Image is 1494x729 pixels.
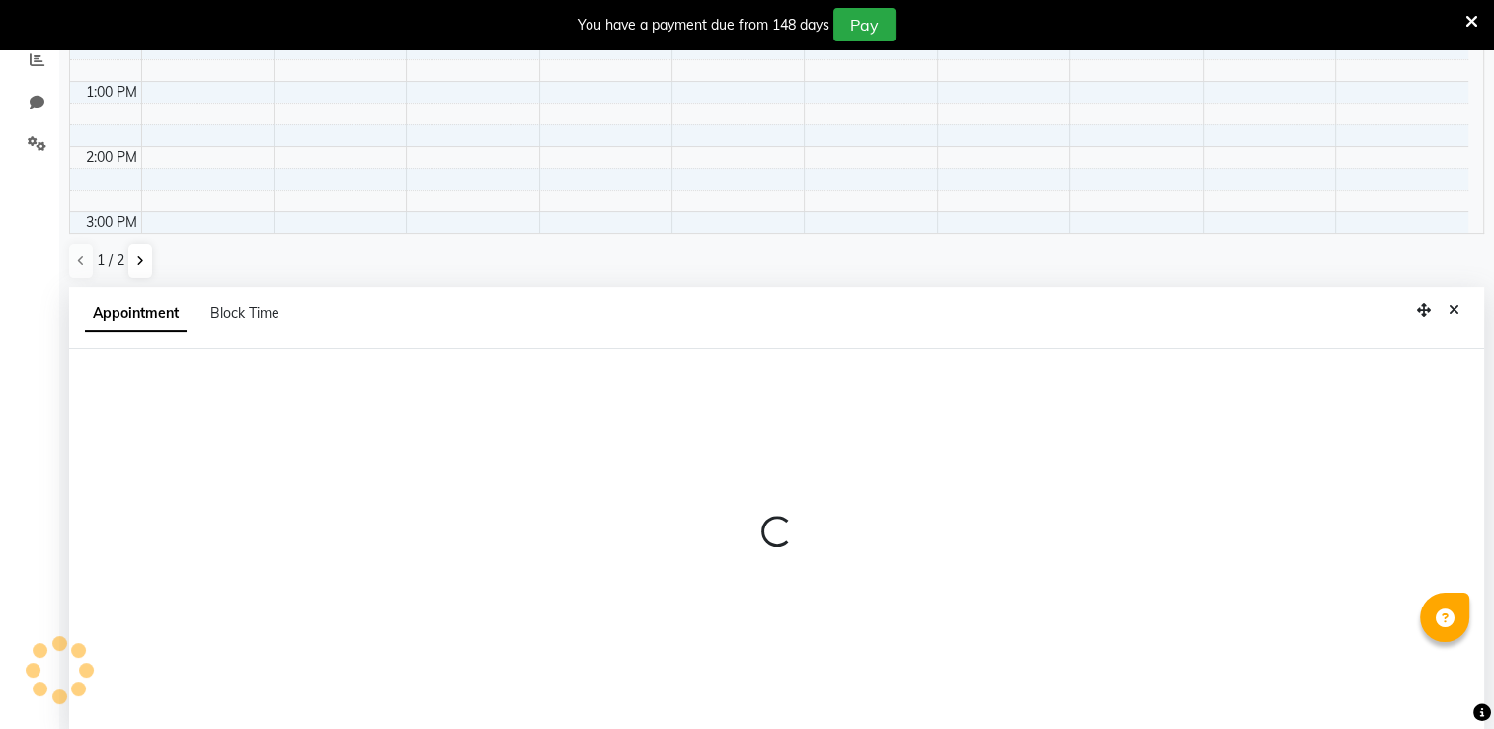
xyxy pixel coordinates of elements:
[85,296,187,332] span: Appointment
[82,82,141,103] div: 1:00 PM
[833,8,896,41] button: Pay
[97,250,124,271] span: 1 / 2
[82,147,141,168] div: 2:00 PM
[578,15,829,36] div: You have a payment due from 148 days
[82,212,141,233] div: 3:00 PM
[1440,295,1468,326] button: Close
[210,304,279,322] span: Block Time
